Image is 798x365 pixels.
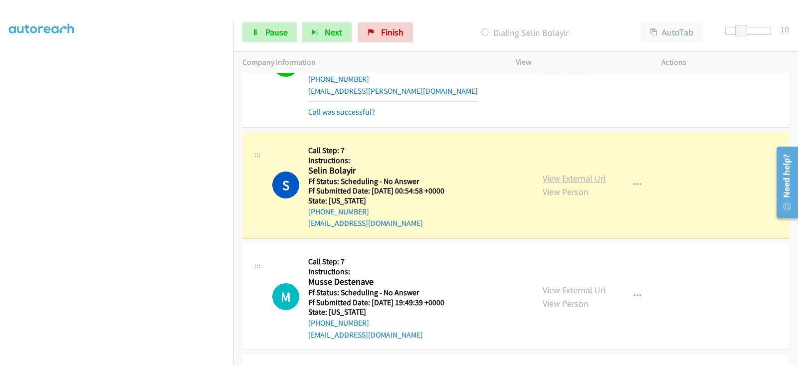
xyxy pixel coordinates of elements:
[308,218,423,228] a: [EMAIL_ADDRESS][DOMAIN_NAME]
[308,156,457,166] h5: Instructions:
[543,298,589,309] a: View Person
[308,298,457,308] h5: Ff Submitted Date: [DATE] 19:49:39 +0000
[272,283,299,310] h1: M
[308,257,457,267] h5: Call Step: 7
[308,107,375,117] a: Call was successful?
[426,26,623,39] p: Dialing Selin Bolayir
[780,22,789,36] div: 10
[543,64,589,76] a: View Person
[308,177,457,186] h5: Ff Status: Scheduling - No Answer
[308,276,457,288] h2: Musse Destenave
[308,307,457,317] h5: State: [US_STATE]
[242,56,498,68] p: Company Information
[265,26,288,38] span: Pause
[769,143,798,222] iframe: Resource Center
[358,22,413,42] a: Finish
[543,186,589,197] a: View Person
[661,56,789,68] p: Actions
[308,146,457,156] h5: Call Step: 7
[543,173,606,184] a: View External Url
[308,165,457,177] h2: Selin Bolayir
[272,172,299,198] h1: S
[308,196,457,206] h5: State: [US_STATE]
[516,56,643,68] p: View
[308,86,478,96] a: [EMAIL_ADDRESS][PERSON_NAME][DOMAIN_NAME]
[308,330,423,340] a: [EMAIL_ADDRESS][DOMAIN_NAME]
[272,283,299,310] div: The call is yet to be attempted
[641,22,703,42] button: AutoTab
[308,318,369,328] a: [PHONE_NUMBER]
[242,22,297,42] a: Pause
[302,22,352,42] button: Next
[543,284,606,296] a: View External Url
[308,207,369,216] a: [PHONE_NUMBER]
[325,26,342,38] span: Next
[308,267,457,277] h5: Instructions:
[381,26,403,38] span: Finish
[308,74,369,84] a: [PHONE_NUMBER]
[308,288,457,298] h5: Ff Status: Scheduling - No Answer
[308,186,457,196] h5: Ff Submitted Date: [DATE] 00:54:58 +0000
